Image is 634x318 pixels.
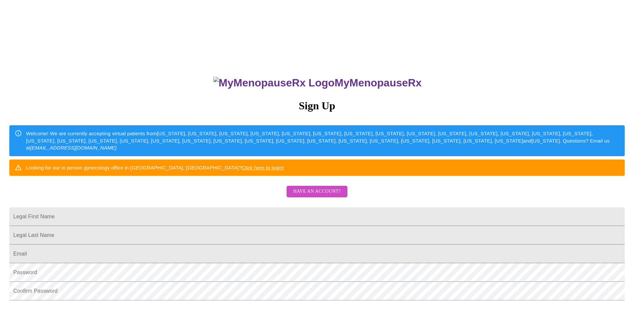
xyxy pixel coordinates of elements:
[10,77,625,89] h3: MyMenopauseRx
[26,161,284,174] div: Looking for our in person gynecology office in [GEOGRAPHIC_DATA], [GEOGRAPHIC_DATA]?
[213,77,334,89] img: MyMenopauseRx Logo
[287,186,347,197] button: Have an account?
[9,100,625,112] h3: Sign Up
[285,193,349,199] a: Have an account?
[293,187,341,196] span: Have an account?
[242,165,284,170] a: Click here to login!
[26,127,619,154] div: Welcome! We are currently accepting virtual patients from [US_STATE], [US_STATE], [US_STATE], [US...
[30,145,116,151] em: [EMAIL_ADDRESS][DOMAIN_NAME]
